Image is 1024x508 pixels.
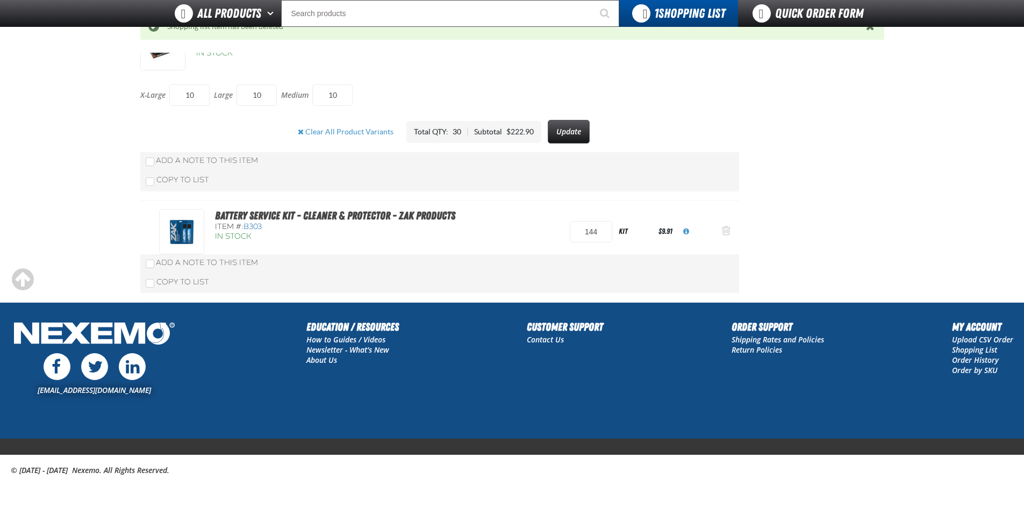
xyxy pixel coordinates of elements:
a: Battery Service Kit - Cleaner & Protector - ZAK Products [215,209,455,222]
div: In Stock [196,48,728,59]
input: Add a Note to This Item [146,158,154,166]
input: QTY [169,84,210,106]
div: In Stock [215,232,455,242]
div: | [467,127,469,137]
input: Add a Note to This Item [146,260,154,268]
a: Shopping List [952,345,997,355]
button: View All Prices for B303 [675,220,698,244]
span: B303 [244,222,262,231]
span: Add a Note to This Item [156,258,258,267]
span: Shopping List [654,6,725,21]
a: Upload CSV Order [952,334,1013,345]
div: Subtotal [474,127,506,137]
a: Newsletter - What's New [306,345,389,355]
p: Large [214,90,233,101]
input: Copy To List [146,279,154,288]
input: Product Quantity [570,221,612,242]
img: Nexemo Logo [11,319,178,350]
span: Add a Note to This Item [156,156,258,165]
a: Order by SKU [952,365,998,375]
p: X-Large [140,90,166,101]
p: Medium [281,90,309,101]
div: Total QTY: [414,127,453,137]
span: $9.91 [658,227,672,235]
div: Scroll to the top [11,268,34,291]
div: kit [612,219,656,244]
input: QTY [312,84,353,106]
span: All Products [197,4,261,23]
h2: Education / Resources [306,319,399,335]
h2: Order Support [732,319,824,335]
input: Copy To List [146,177,154,186]
div: 30 [453,127,461,137]
a: Shipping Rates and Policies [732,334,824,345]
input: QTY [237,84,277,106]
button: Clear All Product Variants [289,120,402,144]
div: $222.90 [506,127,534,137]
a: How to Guides / Videos [306,334,385,345]
strong: 1 [654,6,658,21]
button: Action Remove Battery Service Kit - Cleaner &amp; Protector - ZAK Products from Gloves [713,220,739,244]
div: Item #: [215,222,455,232]
h2: Customer Support [527,319,603,335]
button: Update [548,120,590,144]
h2: My Account [952,319,1013,335]
a: Contact Us [527,334,564,345]
a: About Us [306,355,337,365]
a: [EMAIL_ADDRESS][DOMAIN_NAME] [38,385,151,395]
label: Copy To List [146,175,209,184]
a: Order History [952,355,999,365]
a: Return Policies [732,345,782,355]
label: Copy To List [146,277,209,287]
